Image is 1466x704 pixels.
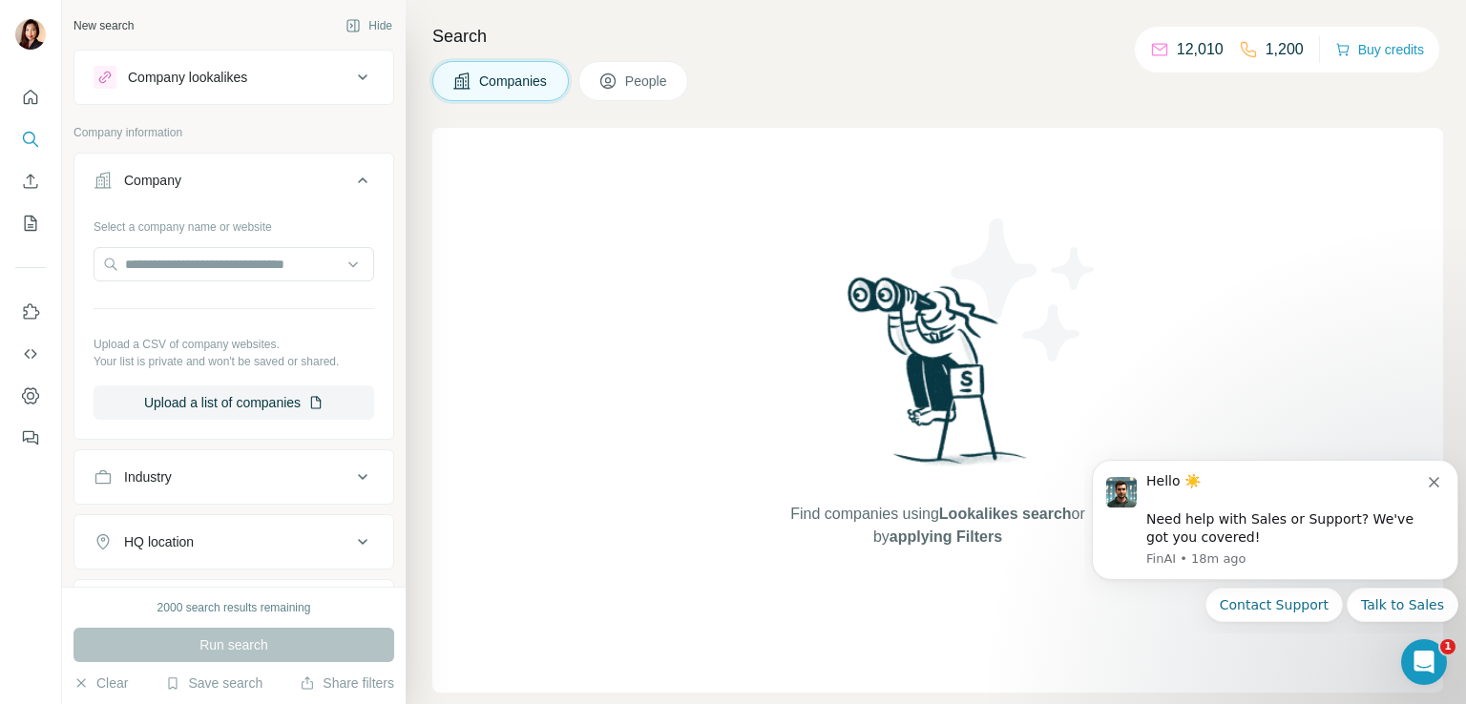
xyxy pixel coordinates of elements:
[332,11,406,40] button: Hide
[94,336,374,353] p: Upload a CSV of company websites.
[15,164,46,198] button: Enrich CSV
[74,519,393,565] button: HQ location
[74,584,393,630] button: Annual revenue ($)
[1177,38,1224,61] p: 12,010
[157,599,311,616] div: 2000 search results remaining
[128,68,247,87] div: Company lookalikes
[165,673,262,693] button: Save search
[939,506,1072,522] span: Lookalikes search
[74,157,393,211] button: Company
[15,379,46,413] button: Dashboard
[73,17,134,34] div: New search
[1084,444,1466,633] iframe: Intercom notifications message
[94,353,374,370] p: Your list is private and won't be saved or shared.
[479,72,549,91] span: Companies
[73,673,128,693] button: Clear
[124,171,181,190] div: Company
[94,385,374,420] button: Upload a list of companies
[839,272,1037,485] img: Surfe Illustration - Woman searching with binoculars
[15,80,46,114] button: Quick start
[1335,36,1424,63] button: Buy credits
[300,673,394,693] button: Share filters
[890,528,1002,545] span: applying Filters
[74,54,393,100] button: Company lookalikes
[94,211,374,236] div: Select a company name or website
[1266,38,1304,61] p: 1,200
[73,124,394,141] p: Company information
[785,503,1090,549] span: Find companies using or by
[938,204,1110,376] img: Surfe Illustration - Stars
[15,337,46,371] button: Use Surfe API
[15,19,46,50] img: Avatar
[124,532,194,551] div: HQ location
[15,122,46,156] button: Search
[432,23,1443,50] h4: Search
[15,206,46,240] button: My lists
[1440,639,1456,654] span: 1
[15,295,46,329] button: Use Surfe on LinkedIn
[625,72,669,91] span: People
[15,421,46,455] button: Feedback
[1401,639,1447,685] iframe: Intercom live chat
[124,467,172,487] div: Industry
[74,454,393,500] button: Industry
